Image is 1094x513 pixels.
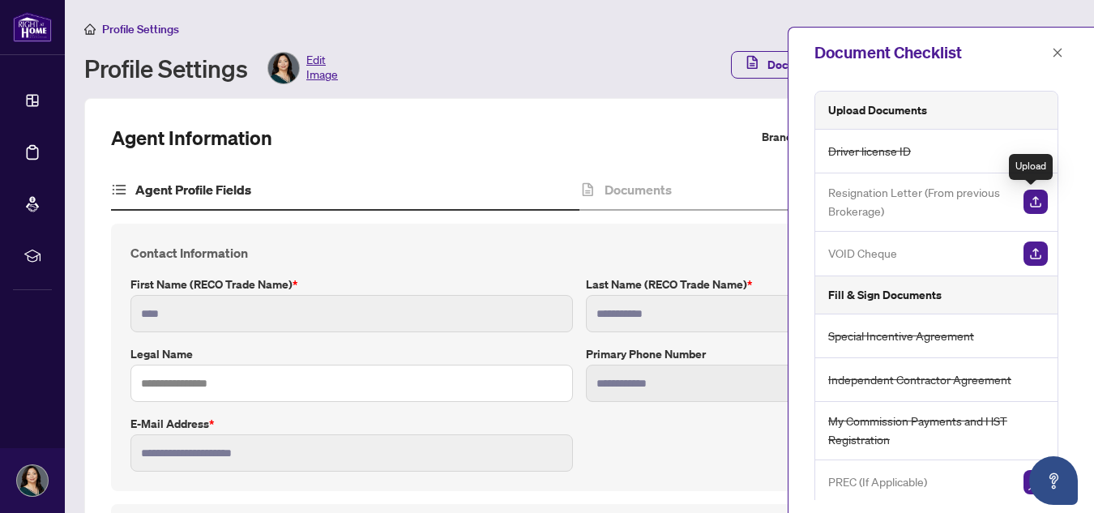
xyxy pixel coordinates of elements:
[828,142,911,160] span: Driver license ID
[605,180,672,199] h4: Documents
[731,51,885,79] button: Document Checklist
[762,128,801,147] label: Branch:
[84,52,338,84] div: Profile Settings
[828,101,927,119] h5: Upload Documents
[828,183,1011,221] span: Resignation Letter (From previous Brokerage)
[17,465,48,496] img: Profile Icon
[828,370,1011,389] span: Independent Contractor Agreement
[13,12,52,42] img: logo
[814,41,1047,65] div: Document Checklist
[84,24,96,35] span: home
[1023,190,1048,214] img: Upload Document
[1009,154,1053,180] div: Upload
[767,52,872,78] span: Document Checklist
[828,327,974,345] span: Special Incentive Agreement
[828,472,927,491] span: PREC (If Applicable)
[1052,47,1063,58] span: close
[586,276,1028,293] label: Last Name (RECO Trade Name)
[306,52,338,84] span: Edit Image
[586,345,1028,363] label: Primary Phone Number
[1029,456,1078,505] button: Open asap
[111,125,272,151] h2: Agent Information
[828,244,897,263] span: VOID Cheque
[102,22,179,36] span: Profile Settings
[268,53,299,83] img: Profile Icon
[130,243,1028,263] h4: Contact Information
[828,412,1048,450] span: My Commission Payments and HST Registration
[135,180,251,199] h4: Agent Profile Fields
[828,286,942,304] h5: Fill & Sign Documents
[130,276,573,293] label: First Name (RECO Trade Name)
[1023,470,1048,494] img: Sign Document
[130,345,573,363] label: Legal Name
[1023,242,1048,266] img: Upload Document
[130,415,573,433] label: E-mail Address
